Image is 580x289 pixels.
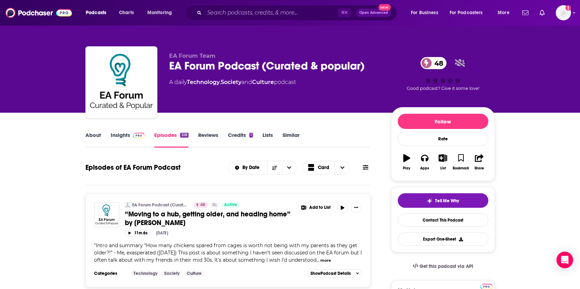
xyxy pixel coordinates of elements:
[537,7,547,19] a: Show notifications dropdown
[556,5,571,20] span: Logged in as Isla
[398,132,488,146] div: Rate
[556,252,573,268] div: Open Intercom Messenger
[421,57,447,69] a: 48
[184,271,204,276] a: Culture
[493,7,518,18] button: open menu
[192,5,404,21] div: Search podcasts, credits, & more...
[475,166,484,170] div: Share
[307,269,362,278] button: ShowPodcast Details
[142,7,181,18] button: open menu
[263,132,273,148] a: Lists
[309,205,331,210] span: Add to List
[398,232,488,246] button: Export One-Sheet
[427,198,432,204] img: tell me why sparkle
[94,202,119,227] img: “Moving to a hub, getting older, and heading home” by ElliotTep
[111,132,145,148] a: InsightsPodchaser Pro
[169,78,296,86] div: A daily podcast
[416,150,434,175] button: Apps
[119,8,134,18] span: Charts
[398,193,488,208] button: tell me why sparkleTell Me Why
[154,132,188,148] a: Episodes518
[406,7,447,18] button: open menu
[198,132,218,148] a: Reviews
[86,8,106,18] span: Podcasts
[125,210,293,227] a: “Moving to a hub, getting older, and heading home” by [PERSON_NAME]
[228,132,253,148] a: Credits1
[302,161,350,175] button: Choose View
[427,57,447,69] span: 48
[351,202,362,213] button: Show More Button
[356,9,391,17] button: Open AdvancedNew
[398,213,488,227] a: Contact This Podcast
[338,8,351,17] span: ⌘ K
[200,202,205,208] span: 48
[81,7,115,18] button: open menu
[94,271,125,276] h3: Categories
[220,79,221,85] span: ,
[267,161,282,174] button: Sort Direction
[221,202,240,208] a: Active
[519,7,531,19] a: Show notifications dropdown
[125,202,130,208] img: EA Forum Podcast (Curated & popular)
[452,150,470,175] button: Bookmark
[411,8,438,18] span: For Business
[316,257,320,263] span: ...
[359,11,388,15] span: Open Advanced
[434,150,452,175] button: List
[403,166,410,170] div: Play
[114,7,138,18] a: Charts
[440,166,446,170] div: List
[556,5,571,20] button: Show profile menu
[320,258,331,263] button: more
[283,132,300,148] a: Similar
[398,150,416,175] button: Play
[187,79,220,85] a: Technology
[131,271,160,276] a: Technology
[242,165,262,170] span: By Date
[318,165,329,170] span: Card
[169,53,215,59] span: EA Forum Team
[125,210,291,227] span: “Moving to a hub, getting older, and heading home” by [PERSON_NAME]
[420,166,429,170] div: Apps
[445,7,493,18] button: open menu
[85,163,181,172] h1: Episodes of EA Forum Podcast
[125,230,150,236] button: 11m 6s
[87,48,156,117] img: EA Forum Podcast (Curated & popular)
[420,263,473,269] span: Get this podcast via API
[132,202,189,208] a: EA Forum Podcast (Curated & popular)
[407,86,479,91] span: Good podcast? Give it some love!
[94,242,362,263] span: Intro and summary “How many chickens spared from cages is worth not being with my parents as they...
[94,242,362,263] span: "
[282,161,296,174] button: open menu
[85,132,101,148] a: About
[6,6,72,19] img: Podchaser - Follow, Share and Rate Podcasts
[252,79,274,85] a: Culture
[249,133,253,138] div: 1
[398,114,488,129] button: Follow
[241,79,252,85] span: and
[298,202,334,213] button: Show More Button
[556,5,571,20] img: User Profile
[407,258,479,275] a: Get this podcast via API
[391,53,495,95] div: 48Good podcast? Give it some love!
[162,271,182,276] a: Society
[147,8,172,18] span: Monitoring
[228,161,297,175] h2: Choose List sort
[228,165,267,170] button: open menu
[204,7,338,18] input: Search podcasts, credits, & more...
[470,150,488,175] button: Share
[194,202,208,208] a: 48
[450,8,483,18] span: For Podcasters
[133,133,145,138] img: Podchaser Pro
[224,202,237,208] span: Active
[378,4,391,11] span: New
[156,231,168,235] div: [DATE]
[180,133,188,138] div: 518
[453,166,469,170] div: Bookmark
[435,198,459,204] span: Tell Me Why
[498,8,509,18] span: More
[565,5,571,11] svg: Add a profile image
